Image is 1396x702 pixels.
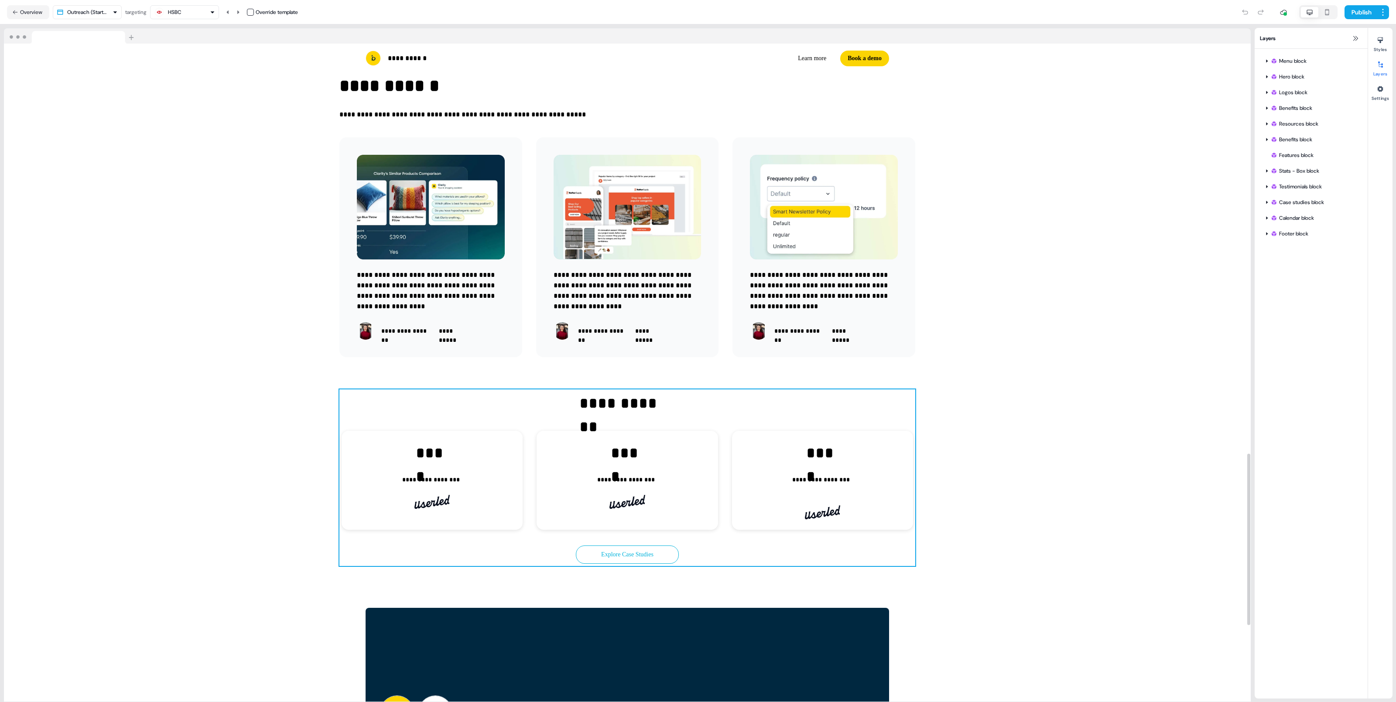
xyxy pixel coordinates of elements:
[1260,54,1362,68] div: Menu block
[357,322,374,340] img: Contact photo
[840,51,889,66] button: Book a demo
[411,495,454,509] img: Case study logo
[67,8,109,17] div: Outreach (Starter)
[256,8,298,17] div: Override template
[1270,88,1359,97] div: Logos block
[576,545,679,564] button: Explore Case Studies
[750,322,767,340] img: Contact photo
[1270,104,1359,112] div: Benefits block
[801,505,844,519] img: Case study logo
[1270,119,1359,128] div: Resources block
[1270,72,1359,81] div: Hero block
[1270,57,1359,65] div: Menu block
[1260,70,1362,84] div: Hero block
[125,8,147,17] div: targeting
[1270,135,1359,144] div: Benefits block
[4,28,138,44] img: Browser topbar
[1368,82,1393,101] button: Settings
[7,5,49,19] button: Overview
[150,5,219,19] button: HSBC
[1260,180,1362,194] div: Testimonials block
[554,322,571,340] img: Contact photo
[1270,198,1359,207] div: Case studies block
[1345,5,1377,19] button: Publish
[1260,211,1362,225] div: Calendar block
[1270,167,1359,175] div: Stats - Box block
[1270,214,1359,222] div: Calendar block
[750,155,898,259] img: Image
[606,495,649,509] img: Case study logo
[554,155,701,259] img: Image
[1368,58,1393,77] button: Layers
[1270,229,1359,238] div: Footer block
[168,8,181,17] div: HSBC
[1368,33,1393,52] button: Styles
[1260,195,1362,209] div: Case studies block
[1270,151,1359,160] div: Features block
[1255,28,1368,49] div: Layers
[631,51,889,66] div: Learn moreBook a demo
[791,51,833,66] button: Learn more
[1260,148,1362,162] div: Features block
[1260,101,1362,115] div: Benefits block
[1260,164,1362,178] div: Stats - Box block
[1260,133,1362,147] div: Benefits block
[1270,182,1359,191] div: Testimonials block
[1260,85,1362,99] div: Logos block
[357,155,505,259] img: Image
[1260,117,1362,131] div: Resources block
[1260,227,1362,241] div: Footer block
